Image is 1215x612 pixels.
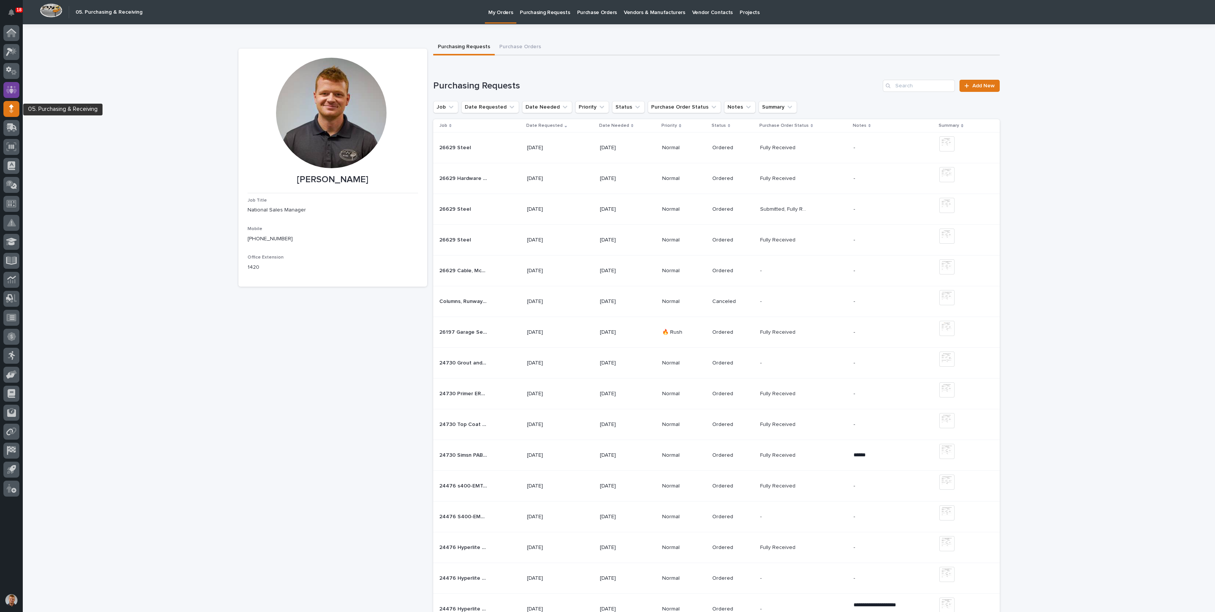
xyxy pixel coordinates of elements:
[854,544,901,551] p: -
[40,3,62,17] img: Workspace Logo
[600,360,647,366] p: [DATE]
[662,575,706,582] p: Normal
[527,329,574,336] p: [DATE]
[527,514,574,520] p: [DATE]
[522,101,572,113] button: Date Needed
[712,421,754,428] p: Ordered
[526,121,563,130] p: Date Requested
[712,206,754,213] p: Ordered
[854,329,901,336] p: -
[854,145,901,151] p: -
[854,206,901,213] p: -
[433,225,1000,256] tr: 26629 Steel26629 Steel [DATE][DATE]NormalOrderedFully ReceivedFully Received -
[248,206,418,214] p: National Sales Manager
[600,268,647,274] p: [DATE]
[760,205,809,213] p: Submitted, Fully Received
[662,421,706,428] p: Normal
[527,237,574,243] p: [DATE]
[600,391,647,397] p: [DATE]
[600,298,647,305] p: [DATE]
[712,514,754,520] p: Ordered
[712,298,754,305] p: Canceled
[433,348,1000,379] tr: 24730 Grout and Epoxy24730 Grout and Epoxy [DATE][DATE]NormalOrdered-- -
[600,421,647,428] p: [DATE]
[439,358,488,366] p: 24730 Grout and Epoxy
[461,101,519,113] button: Date Requested
[760,420,797,428] p: Fully Received
[527,421,574,428] p: [DATE]
[854,175,901,182] p: -
[760,235,797,243] p: Fully Received
[662,544,706,551] p: Normal
[527,391,574,397] p: [DATE]
[712,391,754,397] p: Ordered
[439,174,488,182] p: 26629 Hardware and Parts
[600,483,647,489] p: [DATE]
[248,236,293,241] a: [PHONE_NUMBER]
[433,471,1000,502] tr: 24476 s400-EMT-HD Hoist Trolley24476 s400-EMT-HD Hoist Trolley [DATE][DATE]NormalOrderedFully Rec...
[760,451,797,459] p: Fully Received
[612,101,645,113] button: Status
[854,360,901,366] p: -
[433,256,1000,286] tr: 26629 Cable, McMaster [PERSON_NAME], Hardware26629 Cable, McMaster [PERSON_NAME], Hardware [DATE]...
[76,9,142,16] h2: 05. Purchasing & Receiving
[972,83,995,88] span: Add New
[3,5,19,21] button: Notifications
[527,145,574,151] p: [DATE]
[854,268,901,274] p: -
[433,317,1000,348] tr: 26197 Garage Series Crane26197 Garage Series Crane [DATE][DATE]🔥 RushOrderedFully ReceivedFully R...
[433,286,1000,317] tr: Columns, Runways, BridgeColumns, Runways, Bridge [DATE][DATE]NormalCanceled-- -
[662,483,706,489] p: Normal
[433,440,1000,471] tr: 24730 Simsn PABB-18 Anchor Bolts for Eroom and Top Coat24730 Simsn PABB-18 Anchor Bolts for Eroom...
[495,39,546,55] button: Purchase Orders
[854,421,901,428] p: -
[712,145,754,151] p: Ordered
[248,263,418,271] p: 1420
[662,175,706,182] p: Normal
[712,360,754,366] p: Ordered
[854,391,901,397] p: -
[600,237,647,243] p: [DATE]
[854,483,901,489] p: -
[712,544,754,551] p: Ordered
[433,532,1000,563] tr: 24476 Hyperlite System, Monorails, enclosed track and structure24476 Hyperlite System, Monorails,...
[433,39,495,55] button: Purchasing Requests
[854,575,901,582] p: -
[433,379,1000,409] tr: 24730 Primer ERoom24730 Primer ERoom [DATE][DATE]NormalOrderedFully ReceivedFully Received -
[600,175,647,182] p: [DATE]
[712,575,754,582] p: Ordered
[959,80,999,92] a: Add New
[662,329,706,336] p: 🔥 Rush
[662,391,706,397] p: Normal
[662,237,706,243] p: Normal
[662,360,706,366] p: Normal
[712,452,754,459] p: Ordered
[712,237,754,243] p: Ordered
[600,206,647,213] p: [DATE]
[600,514,647,520] p: [DATE]
[439,121,447,130] p: Job
[712,175,754,182] p: Ordered
[527,175,574,182] p: [DATE]
[760,481,797,489] p: Fully Received
[854,298,901,305] p: -
[662,268,706,274] p: Normal
[575,101,609,113] button: Priority
[662,206,706,213] p: Normal
[760,297,763,305] p: -
[661,121,677,130] p: Priority
[760,266,763,274] p: -
[527,452,574,459] p: [DATE]
[9,9,19,21] div: Notifications18
[760,358,763,366] p: -
[759,121,809,130] p: Purchase Order Status
[433,502,1000,532] tr: 24476 S400-EMT-HD Hoist Trolley24476 S400-EMT-HD Hoist Trolley [DATE][DATE]NormalOrdered-- -
[712,483,754,489] p: Ordered
[433,80,880,91] h1: Purchasing Requests
[760,174,797,182] p: Fully Received
[439,328,488,336] p: 26197 Garage Series Crane
[248,198,267,203] span: Job Title
[17,7,22,13] p: 18
[600,575,647,582] p: [DATE]
[760,574,763,582] p: -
